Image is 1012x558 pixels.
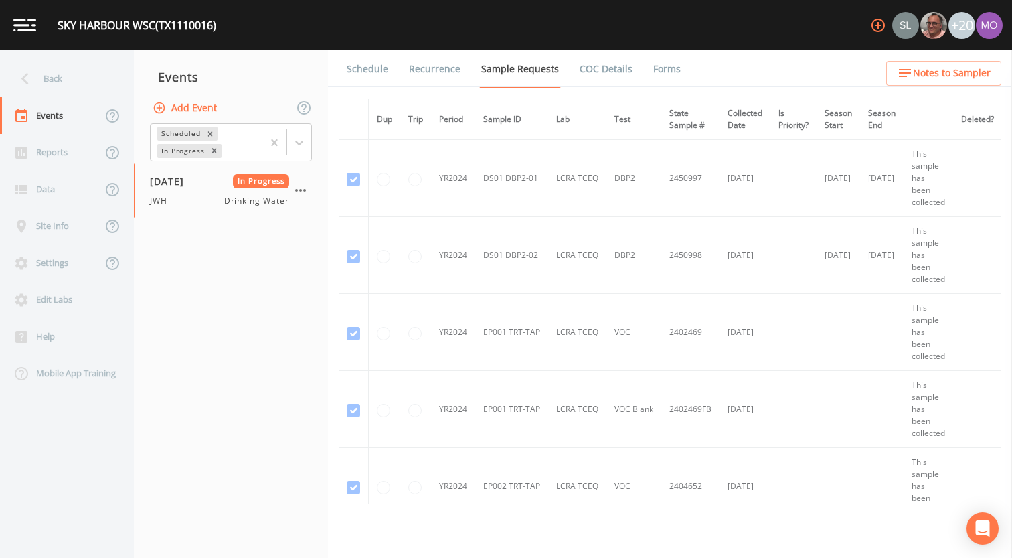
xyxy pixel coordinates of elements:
[548,448,606,525] td: LCRA TCEQ
[548,371,606,448] td: LCRA TCEQ
[475,99,548,140] th: Sample ID
[431,371,475,448] td: YR2024
[13,19,36,31] img: logo
[606,217,661,294] td: DBP2
[606,371,661,448] td: VOC Blank
[475,140,548,217] td: DS01 DBP2-01
[953,99,1002,140] th: Deleted?
[892,12,919,39] img: 0d5b2d5fd6ef1337b72e1b2735c28582
[720,217,770,294] td: [DATE]
[860,140,904,217] td: [DATE]
[966,512,999,545] div: Open Intercom Messenger
[548,217,606,294] td: LCRA TCEQ
[904,217,953,294] td: This sample has been collected
[904,371,953,448] td: This sample has been collected
[817,99,860,140] th: Season Start
[770,99,817,140] th: Is Priority?
[720,99,770,140] th: Collected Date
[157,127,203,141] div: Scheduled
[548,99,606,140] th: Lab
[606,294,661,371] td: VOC
[134,163,328,218] a: [DATE]In ProgressJWHDrinking Water
[606,99,661,140] th: Test
[58,17,216,33] div: SKY HARBOUR WSC (TX1110016)
[920,12,948,39] div: Mike Franklin
[369,99,401,140] th: Dup
[904,294,953,371] td: This sample has been collected
[475,217,548,294] td: DS01 DBP2-02
[661,140,720,217] td: 2450997
[976,12,1003,39] img: 4e251478aba98ce068fb7eae8f78b90c
[817,140,860,217] td: [DATE]
[157,144,207,158] div: In Progress
[948,12,975,39] div: +20
[203,127,218,141] div: Remove Scheduled
[431,99,475,140] th: Period
[150,96,222,121] button: Add Event
[651,50,683,88] a: Forms
[661,99,720,140] th: State Sample #
[578,50,635,88] a: COC Details
[892,12,920,39] div: Sloan Rigamonti
[233,174,290,188] span: In Progress
[606,140,661,217] td: DBP2
[860,99,904,140] th: Season End
[661,217,720,294] td: 2450998
[720,294,770,371] td: [DATE]
[207,144,222,158] div: Remove In Progress
[150,195,175,207] span: JWH
[904,140,953,217] td: This sample has been collected
[548,140,606,217] td: LCRA TCEQ
[345,50,390,88] a: Schedule
[720,448,770,525] td: [DATE]
[475,448,548,525] td: EP002 TRT-TAP
[817,217,860,294] td: [DATE]
[400,99,431,140] th: Trip
[475,371,548,448] td: EP001 TRT-TAP
[661,448,720,525] td: 2404652
[431,448,475,525] td: YR2024
[431,217,475,294] td: YR2024
[913,65,991,82] span: Notes to Sampler
[407,50,462,88] a: Recurrence
[606,448,661,525] td: VOC
[134,60,328,94] div: Events
[224,195,289,207] span: Drinking Water
[150,174,193,188] span: [DATE]
[720,371,770,448] td: [DATE]
[720,140,770,217] td: [DATE]
[548,294,606,371] td: LCRA TCEQ
[431,294,475,371] td: YR2024
[920,12,947,39] img: e2d790fa78825a4bb76dcb6ab311d44c
[904,448,953,525] td: This sample has been collected
[661,371,720,448] td: 2402469FB
[661,294,720,371] td: 2402469
[860,217,904,294] td: [DATE]
[479,50,561,88] a: Sample Requests
[431,140,475,217] td: YR2024
[475,294,548,371] td: EP001 TRT-TAP
[886,61,1001,86] button: Notes to Sampler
